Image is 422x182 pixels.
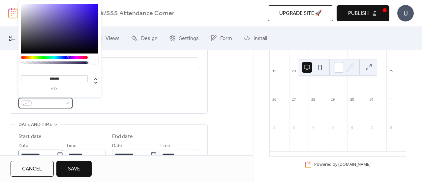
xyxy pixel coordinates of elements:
[179,35,199,43] span: Settings
[105,35,120,43] span: Views
[254,35,267,43] span: Install
[18,49,198,56] div: Location
[338,162,371,167] a: [DOMAIN_NAME]
[4,29,47,47] a: My Events
[104,7,106,20] b: /
[91,29,125,47] a: Views
[66,142,76,150] span: Time
[112,142,122,150] span: Date
[18,121,52,129] span: Date and time
[56,161,92,177] button: Save
[311,97,316,102] div: 28
[349,97,354,102] div: 30
[397,5,414,21] div: U
[279,10,322,18] span: Upgrade site 🚀
[348,10,369,18] span: Publish
[112,133,133,141] div: End date
[291,125,296,130] div: 3
[205,29,237,47] a: Form
[126,29,163,47] a: Design
[311,125,316,130] div: 4
[8,8,18,18] img: logo
[330,125,335,130] div: 5
[220,35,232,43] span: Form
[141,35,158,43] span: Design
[369,97,374,102] div: 31
[160,142,170,150] span: Time
[21,87,88,91] label: hex
[291,69,296,74] div: 20
[337,5,389,21] button: Publish
[164,29,204,47] a: Settings
[68,165,80,173] span: Save
[268,5,333,21] button: Upgrade site 🚀
[11,161,54,177] button: Cancel
[330,97,335,102] div: 29
[314,162,371,167] div: Powered by
[272,69,277,74] div: 19
[272,97,277,102] div: 26
[388,97,393,102] div: 1
[349,125,354,130] div: 6
[388,125,393,130] div: 8
[272,125,277,130] div: 2
[239,29,272,47] a: Install
[22,165,42,173] span: Cancel
[106,7,174,20] b: SSS Attendance Corner
[291,97,296,102] div: 27
[18,133,42,141] div: Start date
[18,142,28,150] span: Date
[369,125,374,130] div: 7
[388,69,393,74] div: 25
